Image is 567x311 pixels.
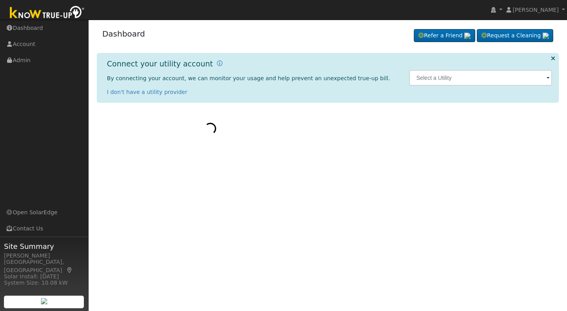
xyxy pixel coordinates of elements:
span: [PERSON_NAME] [513,7,559,13]
a: Dashboard [102,29,145,39]
a: Refer a Friend [414,29,475,42]
a: I don't have a utility provider [107,89,187,95]
input: Select a Utility [409,70,552,86]
img: retrieve [543,33,549,39]
img: retrieve [464,33,471,39]
a: Map [66,267,73,273]
div: System Size: 10.08 kW [4,279,84,287]
a: Request a Cleaning [477,29,553,42]
span: By connecting your account, we can monitor your usage and help prevent an unexpected true-up bill. [107,75,390,81]
span: Site Summary [4,241,84,252]
h1: Connect your utility account [107,59,213,68]
img: Know True-Up [6,4,89,22]
div: Solar Install: [DATE] [4,272,84,281]
div: [GEOGRAPHIC_DATA], [GEOGRAPHIC_DATA] [4,258,84,274]
div: [PERSON_NAME] [4,252,84,260]
img: retrieve [41,298,47,304]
